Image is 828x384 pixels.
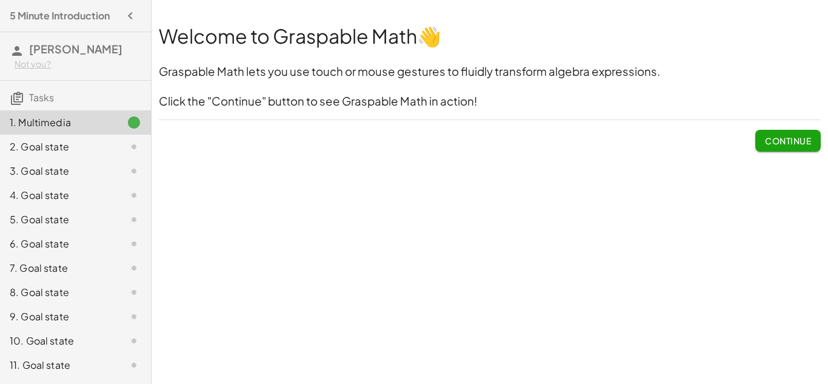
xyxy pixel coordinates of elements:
[159,64,821,80] h3: Graspable Math lets you use touch or mouse gestures to fluidly transform algebra expressions.
[10,358,107,372] div: 11. Goal state
[10,334,107,348] div: 10. Goal state
[127,309,141,324] i: Task not started.
[10,261,107,275] div: 7. Goal state
[755,130,821,152] button: Continue
[127,334,141,348] i: Task not started.
[127,261,141,275] i: Task not started.
[10,309,107,324] div: 9. Goal state
[10,188,107,203] div: 4. Goal state
[127,164,141,178] i: Task not started.
[10,237,107,251] div: 6. Goal state
[10,115,107,130] div: 1. Multimedia
[417,24,441,48] strong: 👋
[127,188,141,203] i: Task not started.
[10,212,107,227] div: 5. Goal state
[10,8,110,23] h4: 5 Minute Introduction
[765,135,811,146] span: Continue
[29,42,122,56] span: [PERSON_NAME]
[29,91,54,104] span: Tasks
[10,140,107,154] div: 2. Goal state
[127,140,141,154] i: Task not started.
[10,164,107,178] div: 3. Goal state
[127,285,141,300] i: Task not started.
[127,237,141,251] i: Task not started.
[127,358,141,372] i: Task not started.
[159,22,821,50] h1: Welcome to Graspable Math
[15,58,141,70] div: Not you?
[127,212,141,227] i: Task not started.
[127,115,141,130] i: Task finished.
[159,93,821,110] h3: Click the "Continue" button to see Graspable Math in action!
[10,285,107,300] div: 8. Goal state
